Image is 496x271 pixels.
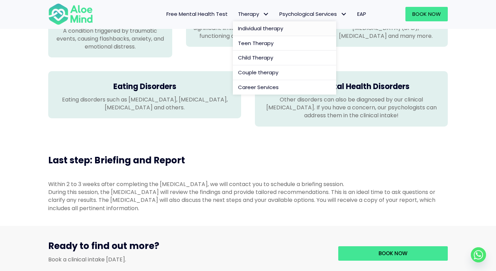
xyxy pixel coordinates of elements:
p: A condition triggered by traumatic events, causing flashbacks, anxiety, and emotional distress. [55,27,165,51]
span: Teen Therapy [238,40,273,47]
span: EAP [357,10,366,18]
p: Eating disorders such as [MEDICAL_DATA], [MEDICAL_DATA], [MEDICAL_DATA] and others. [55,96,234,111]
div: During this session, the [MEDICAL_DATA] will review the findings and provide tailored recommendat... [48,188,448,212]
p: Other disorders can also be diagnosed by our clinical [MEDICAL_DATA]. If you have a concern, our ... [262,96,441,120]
p: Book a clinical intake [DATE]. [48,256,328,263]
span: Psychological Services [279,10,347,18]
span: Child Therapy [238,54,273,61]
a: TherapyTherapy: submenu [233,7,274,21]
a: EAP [352,7,371,21]
span: Therapy: submenu [261,9,271,19]
span: Free Mental Health Test [166,10,228,18]
div: Within 2 to 3 weeks after completing the [MEDICAL_DATA], we will contact you to schedule a briefi... [48,180,448,188]
a: Whatsapp [471,247,486,262]
a: Psychological ServicesPsychological Services: submenu [274,7,352,21]
span: Therapy [238,10,269,18]
span: Individual therapy [238,25,283,32]
span: Career Services [238,84,279,91]
a: Teen Therapy [233,36,336,51]
a: Couple therapy [233,65,336,80]
a: Book now [338,246,448,261]
img: Aloe mind Logo [48,3,93,25]
a: Career Services [233,80,336,95]
a: Book Now [405,7,448,21]
h4: Other Mental Health Disorders [262,82,441,92]
span: Book Now [412,10,441,18]
a: Individual therapy [233,21,336,36]
span: Psychological Services: submenu [339,9,349,19]
a: Child Therapy [233,51,336,65]
a: Free Mental Health Test [161,7,233,21]
span: Couple therapy [238,69,278,76]
h4: Eating Disorders [55,82,234,92]
span: Last step: Briefing and Report [48,154,185,166]
span: Book now [379,250,407,257]
h3: Ready to find out more? [48,240,328,256]
nav: Menu [102,7,371,21]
